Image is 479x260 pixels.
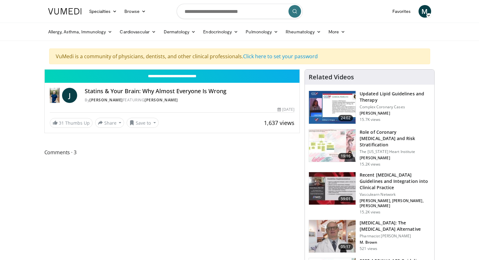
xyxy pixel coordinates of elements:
a: 24:02 Updated Lipid Guidelines and Therapy Complex Coronary Cases [PERSON_NAME] 15.7K views [309,91,431,124]
span: 19:16 [338,153,353,159]
button: Save to [127,118,159,128]
p: [PERSON_NAME] [360,155,431,161]
p: The [US_STATE] Heart Institute [360,149,431,154]
h4: Statins & Your Brain: Why Almost Everyone Is Wrong [85,88,294,95]
span: 05:17 [338,244,353,250]
a: 31 Thumbs Up [50,118,93,128]
button: Share [95,118,124,128]
img: 1efa8c99-7b8a-4ab5-a569-1c219ae7bd2c.150x105_q85_crop-smart_upscale.jpg [309,129,356,162]
a: More [325,25,349,38]
input: Search topics, interventions [177,4,303,19]
p: [PERSON_NAME] [360,111,431,116]
p: 15.2K views [360,162,380,167]
a: Rheumatology [282,25,325,38]
a: [PERSON_NAME] [145,97,178,103]
a: Click here to set your password [243,53,318,60]
img: ce9609b9-a9bf-4b08-84dd-8eeb8ab29fc6.150x105_q85_crop-smart_upscale.jpg [309,220,356,253]
a: Browse [121,5,150,18]
a: Favorites [389,5,415,18]
span: 24:02 [338,115,353,121]
a: 19:16 Role of Coronary [MEDICAL_DATA] and Risk Stratification The [US_STATE] Heart Institute [PER... [309,129,431,167]
a: Dermatology [160,25,200,38]
h3: Updated Lipid Guidelines and Therapy [360,91,431,103]
img: Dr. Jordan Rennicke [50,88,60,103]
h3: [MEDICAL_DATA]: The [MEDICAL_DATA] Alternative [360,220,431,232]
p: M. Brown [360,240,431,245]
a: J [62,88,77,103]
a: 59:01 Recent [MEDICAL_DATA] Guidelines and Integration into Clinical Practice Vasculearn Network ... [309,172,431,215]
img: VuMedi Logo [48,8,82,14]
div: By FEATURING [85,97,294,103]
a: [PERSON_NAME] [89,97,123,103]
p: 521 views [360,246,377,251]
p: Vasculearn Network [360,192,431,197]
a: Pulmonology [242,25,282,38]
h3: Recent [MEDICAL_DATA] Guidelines and Integration into Clinical Practice [360,172,431,191]
a: Cardiovascular [116,25,160,38]
img: 77f671eb-9394-4acc-bc78-a9f077f94e00.150x105_q85_crop-smart_upscale.jpg [309,91,356,124]
a: Specialties [85,5,121,18]
p: [PERSON_NAME], [PERSON_NAME], [PERSON_NAME] [360,198,431,208]
a: Allergy, Asthma, Immunology [44,25,116,38]
p: Pharmacist [PERSON_NAME] [360,234,431,239]
h3: Role of Coronary [MEDICAL_DATA] and Risk Stratification [360,129,431,148]
h4: Related Videos [309,73,354,81]
span: Comments 3 [44,148,300,156]
a: M [419,5,431,18]
div: VuMedi is a community of physicians, dentists, and other clinical professionals. [49,48,430,64]
span: 1,637 views [264,119,294,127]
a: 05:17 [MEDICAL_DATA]: The [MEDICAL_DATA] Alternative Pharmacist [PERSON_NAME] M. Brown 521 views [309,220,431,253]
p: 15.7K views [360,117,380,122]
p: Complex Coronary Cases [360,105,431,110]
a: Endocrinology [199,25,242,38]
img: 87825f19-cf4c-4b91-bba1-ce218758c6bb.150x105_q85_crop-smart_upscale.jpg [309,172,356,205]
p: 15.2K views [360,210,380,215]
span: 31 [59,120,64,126]
span: 59:01 [338,196,353,202]
div: [DATE] [277,107,294,112]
